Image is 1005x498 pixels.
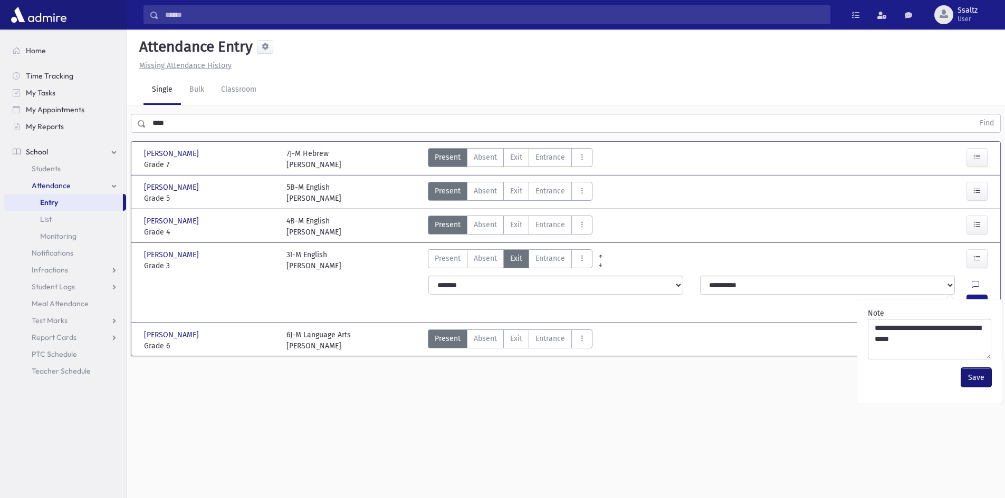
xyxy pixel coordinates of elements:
[213,75,265,105] a: Classroom
[144,193,276,204] span: Grade 5
[961,368,991,387] button: Save
[286,148,341,170] div: 7J-M Hebrew [PERSON_NAME]
[4,245,126,261] a: Notifications
[428,329,592,351] div: AttTypes
[286,216,341,238] div: 4B-M English [PERSON_NAME]
[973,114,1000,132] button: Find
[144,227,276,238] span: Grade 4
[135,61,232,70] a: Missing Attendance History
[8,4,69,25] img: AdmirePro
[144,216,201,227] span: [PERSON_NAME]
[4,42,126,59] a: Home
[510,219,522,230] span: Exit
[428,249,592,271] div: AttTypes
[32,265,68,275] span: Infractions
[435,333,461,344] span: Present
[286,329,351,351] div: 6J-M Language Arts [PERSON_NAME]
[535,185,565,197] span: Entrance
[4,143,126,160] a: School
[139,61,232,70] u: Missing Attendance History
[40,198,58,207] span: Entry
[435,152,461,163] span: Present
[26,71,73,81] span: Time Tracking
[535,219,565,230] span: Entrance
[26,46,46,55] span: Home
[32,181,71,190] span: Attendance
[4,160,126,177] a: Students
[32,366,91,376] span: Teacher Schedule
[286,249,341,271] div: 3I-M English [PERSON_NAME]
[4,329,126,346] a: Report Cards
[32,299,89,308] span: Meal Attendance
[474,219,497,230] span: Absent
[32,316,68,325] span: Test Marks
[4,363,126,379] a: Teacher Schedule
[435,219,461,230] span: Present
[474,152,497,163] span: Absent
[32,349,77,359] span: PTC Schedule
[510,185,522,197] span: Exit
[26,105,84,114] span: My Appointments
[4,84,126,101] a: My Tasks
[428,182,592,204] div: AttTypes
[510,152,522,163] span: Exit
[32,333,76,342] span: Report Cards
[868,308,884,319] label: Note
[144,260,276,271] span: Grade 3
[535,152,565,163] span: Entrance
[428,216,592,238] div: AttTypes
[535,253,565,264] span: Entrance
[474,185,497,197] span: Absent
[4,118,126,135] a: My Reports
[510,333,522,344] span: Exit
[535,333,565,344] span: Entrance
[958,6,978,15] span: Ssaltz
[32,164,61,173] span: Students
[4,261,126,278] a: Infractions
[144,340,276,351] span: Grade 6
[40,214,52,224] span: List
[144,249,201,260] span: [PERSON_NAME]
[474,333,497,344] span: Absent
[428,148,592,170] div: AttTypes
[510,253,522,264] span: Exit
[435,253,461,264] span: Present
[26,147,48,157] span: School
[32,282,75,291] span: Student Logs
[4,194,123,211] a: Entry
[286,182,341,204] div: 5B-M English [PERSON_NAME]
[181,75,213,105] a: Bulk
[26,88,55,97] span: My Tasks
[4,312,126,329] a: Test Marks
[4,67,126,84] a: Time Tracking
[4,228,126,245] a: Monitoring
[143,75,181,105] a: Single
[144,182,201,193] span: [PERSON_NAME]
[135,38,253,56] h5: Attendance Entry
[4,177,126,194] a: Attendance
[4,101,126,118] a: My Appointments
[4,346,126,363] a: PTC Schedule
[958,15,978,23] span: User
[435,185,461,197] span: Present
[159,5,830,24] input: Search
[144,148,201,159] span: [PERSON_NAME]
[32,248,73,258] span: Notifications
[4,278,126,295] a: Student Logs
[4,211,126,228] a: List
[474,253,497,264] span: Absent
[26,122,64,131] span: My Reports
[144,159,276,170] span: Grade 7
[144,329,201,340] span: [PERSON_NAME]
[40,231,76,241] span: Monitoring
[4,295,126,312] a: Meal Attendance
